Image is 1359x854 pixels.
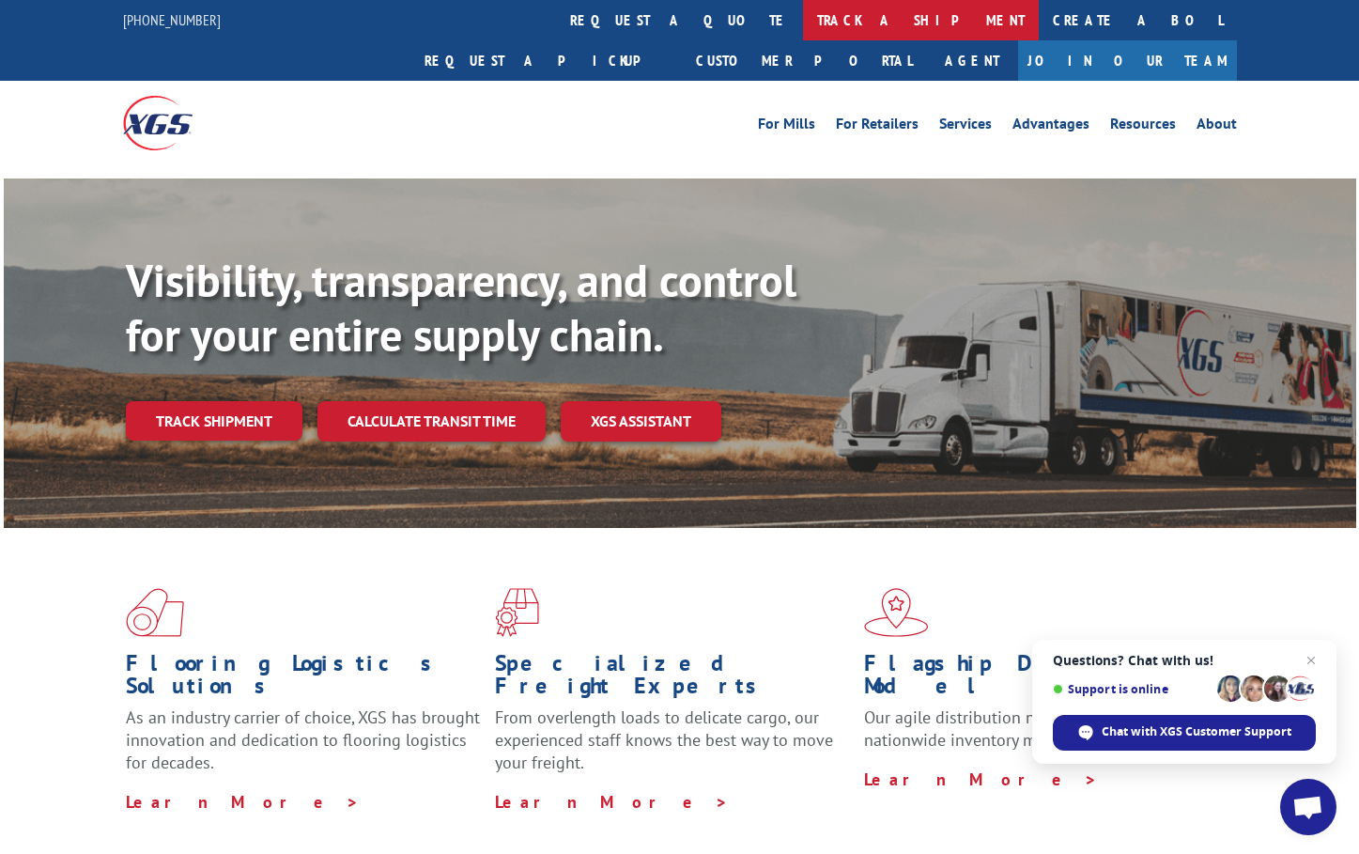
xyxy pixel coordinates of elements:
[682,40,926,81] a: Customer Portal
[126,652,481,706] h1: Flooring Logistics Solutions
[1197,116,1237,137] a: About
[1110,116,1176,137] a: Resources
[864,652,1219,706] h1: Flagship Distribution Model
[1280,779,1336,835] div: Open chat
[495,706,850,790] p: From overlength loads to delicate cargo, our experienced staff knows the best way to move your fr...
[836,116,919,137] a: For Retailers
[126,588,184,637] img: xgs-icon-total-supply-chain-intelligence-red
[123,10,221,29] a: [PHONE_NUMBER]
[495,652,850,706] h1: Specialized Freight Experts
[1053,682,1211,696] span: Support is online
[126,251,796,364] b: Visibility, transparency, and control for your entire supply chain.
[495,791,729,813] a: Learn More >
[758,116,815,137] a: For Mills
[410,40,682,81] a: Request a pickup
[1102,723,1291,740] span: Chat with XGS Customer Support
[126,706,480,773] span: As an industry carrier of choice, XGS has brought innovation and dedication to flooring logistics...
[1012,116,1089,137] a: Advantages
[864,769,1098,790] a: Learn More >
[1053,715,1316,751] div: Chat with XGS Customer Support
[864,588,929,637] img: xgs-icon-flagship-distribution-model-red
[126,401,302,441] a: Track shipment
[126,791,360,813] a: Learn More >
[864,706,1210,751] span: Our agile distribution network gives you nationwide inventory management on demand.
[926,40,1018,81] a: Agent
[1053,653,1316,668] span: Questions? Chat with us!
[1300,649,1322,672] span: Close chat
[561,401,721,442] a: XGS ASSISTANT
[1018,40,1237,81] a: Join Our Team
[317,401,546,442] a: Calculate transit time
[495,588,539,637] img: xgs-icon-focused-on-flooring-red
[939,116,992,137] a: Services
